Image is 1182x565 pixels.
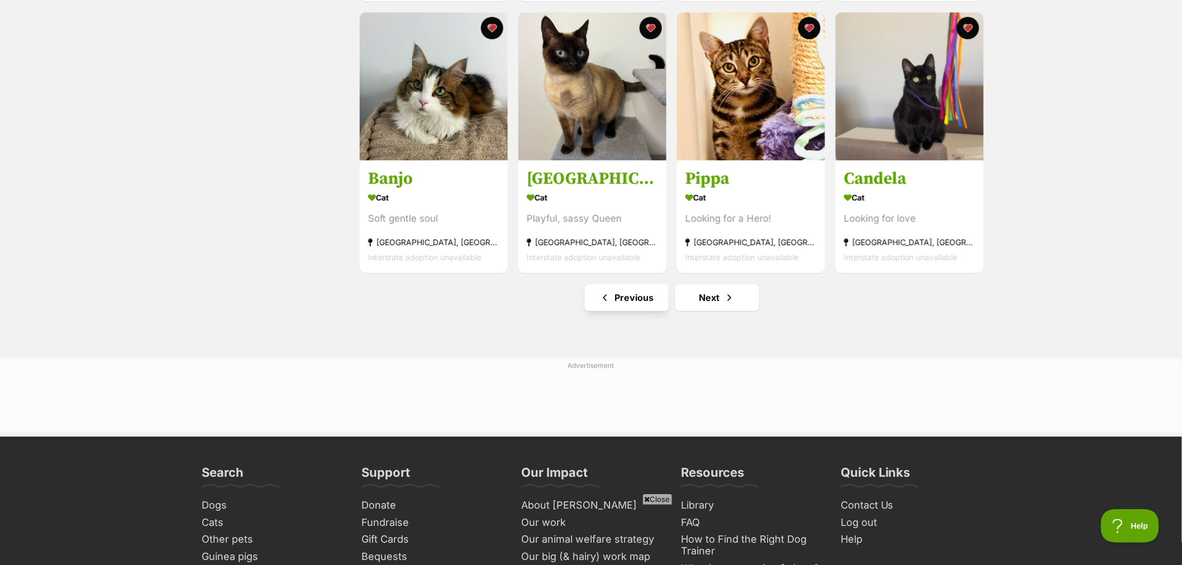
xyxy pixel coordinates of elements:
img: Egypt [518,12,666,160]
a: Gift Cards [357,531,506,548]
a: Next page [675,284,759,311]
span: Interstate adoption unavailable [685,252,799,262]
img: Pippa [677,12,825,160]
div: Looking for a Hero! [685,211,817,226]
a: Banjo Cat Soft gentle soul [GEOGRAPHIC_DATA], [GEOGRAPHIC_DATA] Interstate adoption unavailable f... [360,160,508,273]
button: favourite [481,17,503,39]
h3: Our Impact [521,465,588,487]
nav: Pagination [359,284,985,311]
span: Interstate adoption unavailable [527,252,640,262]
a: Library [676,497,825,514]
iframe: Advertisement [388,375,794,425]
a: Other pets [197,531,346,548]
h3: [GEOGRAPHIC_DATA] [527,168,658,189]
a: Donate [357,497,506,514]
span: Interstate adoption unavailable [368,252,482,262]
a: Candela Cat Looking for love [GEOGRAPHIC_DATA], [GEOGRAPHIC_DATA] Interstate adoption unavailable... [836,160,984,273]
a: Cats [197,514,346,532]
div: Cat [368,189,499,205]
a: [GEOGRAPHIC_DATA] Cat Playful, sassy Queen [GEOGRAPHIC_DATA], [GEOGRAPHIC_DATA] Interstate adopti... [518,160,666,273]
h3: Search [202,465,244,487]
div: Looking for love [844,211,975,226]
a: Pippa Cat Looking for a Hero! [GEOGRAPHIC_DATA], [GEOGRAPHIC_DATA] Interstate adoption unavailabl... [677,160,825,273]
iframe: Help Scout Beacon - Open [1101,509,1160,543]
h3: Pippa [685,168,817,189]
h3: Support [361,465,410,487]
span: Close [642,494,673,505]
div: [GEOGRAPHIC_DATA], [GEOGRAPHIC_DATA] [368,234,499,250]
img: Banjo [360,12,508,160]
a: About [PERSON_NAME] [517,497,665,514]
div: Cat [844,189,975,205]
h3: Quick Links [841,465,911,487]
div: Cat [527,189,658,205]
a: Log out [836,514,985,532]
h3: Resources [681,465,744,487]
div: Cat [685,189,817,205]
div: [GEOGRAPHIC_DATA], [GEOGRAPHIC_DATA] [685,234,817,250]
div: Playful, sassy Queen [527,211,658,226]
h3: Candela [844,168,975,189]
div: Soft gentle soul [368,211,499,226]
h3: Banjo [368,168,499,189]
div: [GEOGRAPHIC_DATA], [GEOGRAPHIC_DATA] [527,234,658,250]
span: Interstate adoption unavailable [844,252,957,262]
button: favourite [798,17,821,39]
div: [GEOGRAPHIC_DATA], [GEOGRAPHIC_DATA] [844,234,975,250]
a: Previous page [585,284,669,311]
iframe: Advertisement [388,509,794,559]
a: Contact Us [836,497,985,514]
img: Candela [836,12,984,160]
button: favourite [640,17,662,39]
a: Fundraise [357,514,506,532]
a: Dogs [197,497,346,514]
a: Help [836,531,985,548]
button: favourite [957,17,979,39]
